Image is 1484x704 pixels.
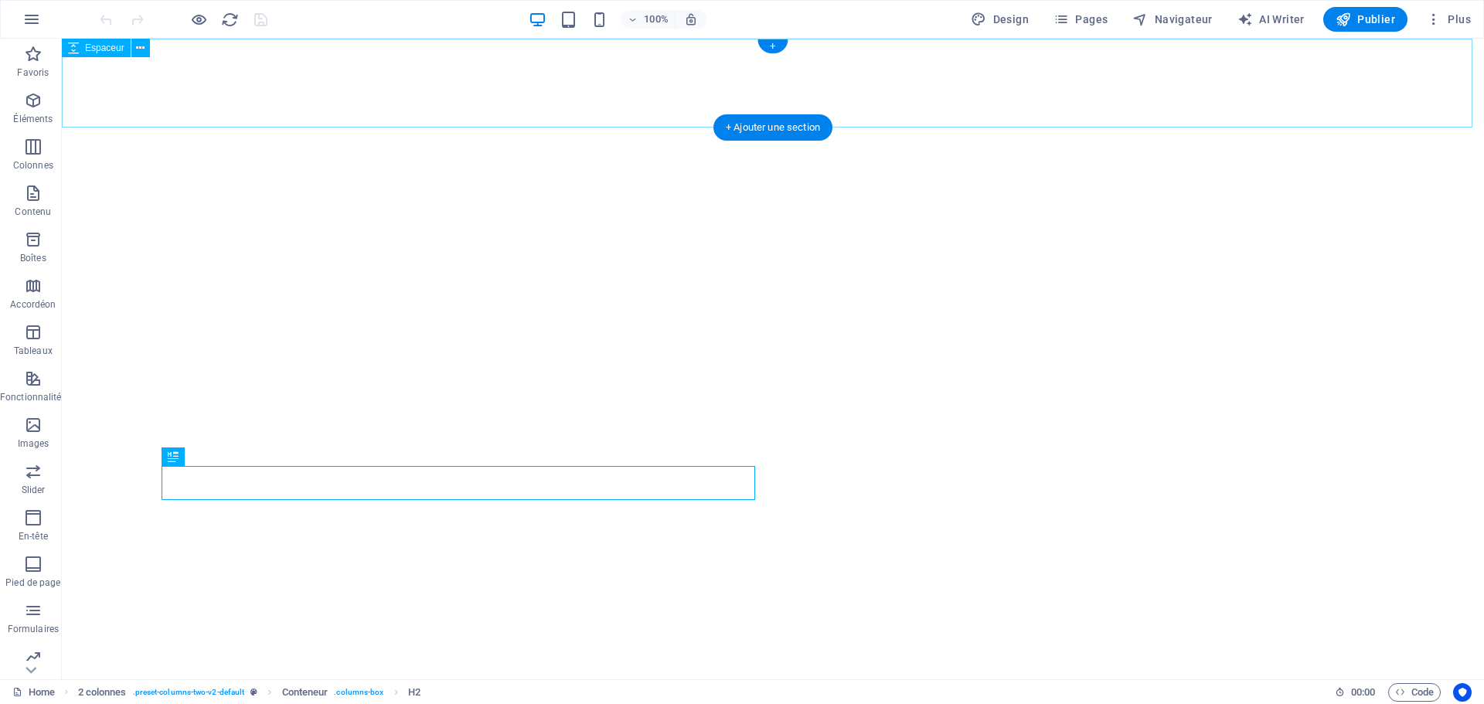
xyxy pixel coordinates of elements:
[1132,12,1212,27] span: Navigateur
[757,39,788,53] div: +
[250,688,257,696] i: Cet élément est une présélection personnalisable.
[1426,12,1471,27] span: Plus
[684,12,698,26] i: Lors du redimensionnement, ajuster automatiquement le niveau de zoom en fonction de l'appareil sé...
[78,683,420,702] nav: breadcrumb
[189,10,208,29] button: Cliquez ici pour quitter le mode Aperçu et poursuivre l'édition.
[713,114,832,141] div: + Ajouter une section
[22,484,46,496] p: Slider
[13,113,53,125] p: Éléments
[18,437,49,450] p: Images
[15,206,51,218] p: Contenu
[1351,683,1375,702] span: 00 00
[133,683,245,702] span: . preset-columns-two-v2-default
[221,11,239,29] i: Actualiser la page
[282,683,328,702] span: Cliquez pour sélectionner. Double-cliquez pour modifier.
[10,298,56,311] p: Accordéon
[5,576,60,589] p: Pied de page
[1231,7,1311,32] button: AI Writer
[78,683,127,702] span: Cliquez pour sélectionner. Double-cliquez pour modifier.
[17,66,49,79] p: Favoris
[1047,7,1114,32] button: Pages
[1335,683,1376,702] h6: Durée de la session
[1453,683,1472,702] button: Usercentrics
[1237,12,1305,27] span: AI Writer
[621,10,676,29] button: 100%
[1395,683,1434,702] span: Code
[8,623,59,635] p: Formulaires
[1388,683,1441,702] button: Code
[1323,7,1407,32] button: Publier
[1336,12,1395,27] span: Publier
[965,7,1035,32] div: Design (Ctrl+Alt+Y)
[334,683,383,702] span: . columns-box
[12,683,55,702] a: Cliquez pour annuler la sélection. Double-cliquez pour ouvrir Pages.
[85,43,124,53] span: Espaceur
[644,10,669,29] h6: 100%
[220,10,239,29] button: reload
[408,683,420,702] span: Cliquez pour sélectionner. Double-cliquez pour modifier.
[20,252,46,264] p: Boîtes
[965,7,1035,32] button: Design
[13,159,53,172] p: Colonnes
[19,530,48,542] p: En-tête
[1420,7,1477,32] button: Plus
[1053,12,1108,27] span: Pages
[14,345,53,357] p: Tableaux
[1362,686,1364,698] span: :
[971,12,1029,27] span: Design
[1126,7,1218,32] button: Navigateur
